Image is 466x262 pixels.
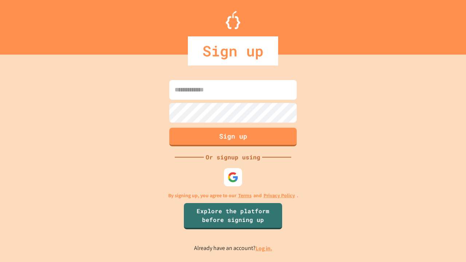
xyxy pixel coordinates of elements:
[184,203,282,229] a: Explore the platform before signing up
[228,172,238,183] img: google-icon.svg
[256,245,272,252] a: Log in.
[188,36,278,65] div: Sign up
[226,11,240,29] img: Logo.svg
[238,192,252,199] a: Terms
[194,244,272,253] p: Already have an account?
[168,192,298,199] p: By signing up, you agree to our and .
[169,128,297,146] button: Sign up
[204,153,262,162] div: Or signup using
[264,192,295,199] a: Privacy Policy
